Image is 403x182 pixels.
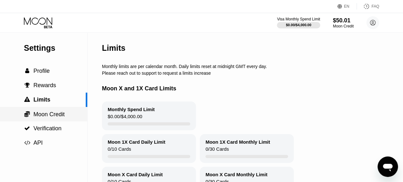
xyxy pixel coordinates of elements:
div: $0.00 / $4,000.00 [286,23,311,27]
iframe: Button to launch messaging window, conversation in progress [378,156,398,177]
span: Moon Credit [33,111,65,118]
span: Profile [33,68,50,74]
div: Moon X Card Daily Limit [108,172,163,177]
div: $50.01Moon Credit [333,17,354,28]
span:  [25,82,30,88]
div: Moon X Card Monthly Limit [205,172,267,177]
span: API [33,140,43,146]
span:  [25,68,29,74]
span: Rewards [33,82,56,88]
div:  [24,68,30,74]
div: $0.00 / $4,000.00 [108,114,142,122]
div: Visa Monthly Spend Limit [277,17,320,21]
div: 0 / 10 Cards [108,146,131,155]
span:  [24,140,30,146]
div: Moon Credit [333,24,354,28]
div: FAQ [371,4,379,9]
span: Limits [33,96,50,103]
span: Verification [33,125,61,132]
div: Visa Monthly Spend Limit$0.00/$4,000.00 [277,17,320,28]
div: Moon 1X Card Daily Limit [108,139,165,145]
div: EN [344,4,349,9]
span:  [24,111,30,117]
span:  [24,125,30,131]
div: Settings [24,43,87,53]
div: Limits [102,43,126,53]
div: Monthly Spend Limit [108,107,155,112]
div: 0 / 30 Cards [205,146,229,155]
div: FAQ [357,3,379,10]
div: EN [337,3,357,10]
span:  [24,97,30,102]
div:  [24,82,30,88]
div: $50.01 [333,17,354,24]
div: Moon 1X Card Monthly Limit [205,139,270,145]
